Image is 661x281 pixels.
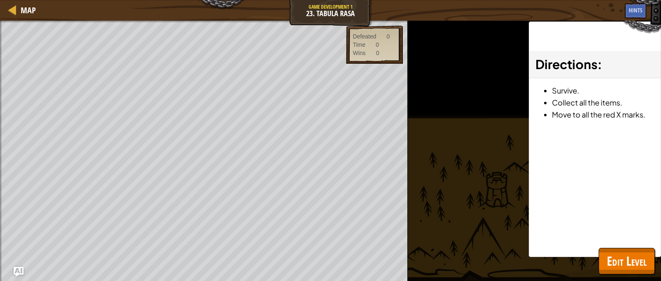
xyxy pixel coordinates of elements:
[21,5,36,16] span: Map
[353,49,366,57] div: Wins
[17,5,36,16] a: Map
[376,49,379,57] div: 0
[376,41,379,49] div: 0
[552,84,654,96] li: Survive.
[552,96,654,108] li: Collect all the items.
[353,32,376,41] div: Defeated
[535,56,597,72] span: Directions
[607,252,647,269] span: Edit Level
[387,32,390,41] div: 0
[353,41,366,49] div: Time
[599,248,655,274] button: Edit Level
[14,267,24,277] button: Ask AI
[535,55,654,74] h3: :
[552,108,654,120] li: Move to all the red X marks.
[629,6,642,14] span: Hints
